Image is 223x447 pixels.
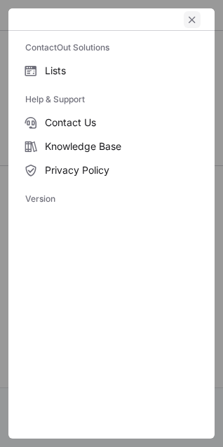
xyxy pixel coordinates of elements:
[45,64,198,77] span: Lists
[8,135,215,158] label: Knowledge Base
[8,188,215,210] div: Version
[25,88,198,111] label: Help & Support
[8,59,215,83] label: Lists
[25,36,198,59] label: ContactOut Solutions
[22,13,36,27] button: right-button
[8,158,215,182] label: Privacy Policy
[45,140,198,153] span: Knowledge Base
[184,11,201,28] button: left-button
[45,116,198,129] span: Contact Us
[45,164,198,177] span: Privacy Policy
[8,111,215,135] label: Contact Us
